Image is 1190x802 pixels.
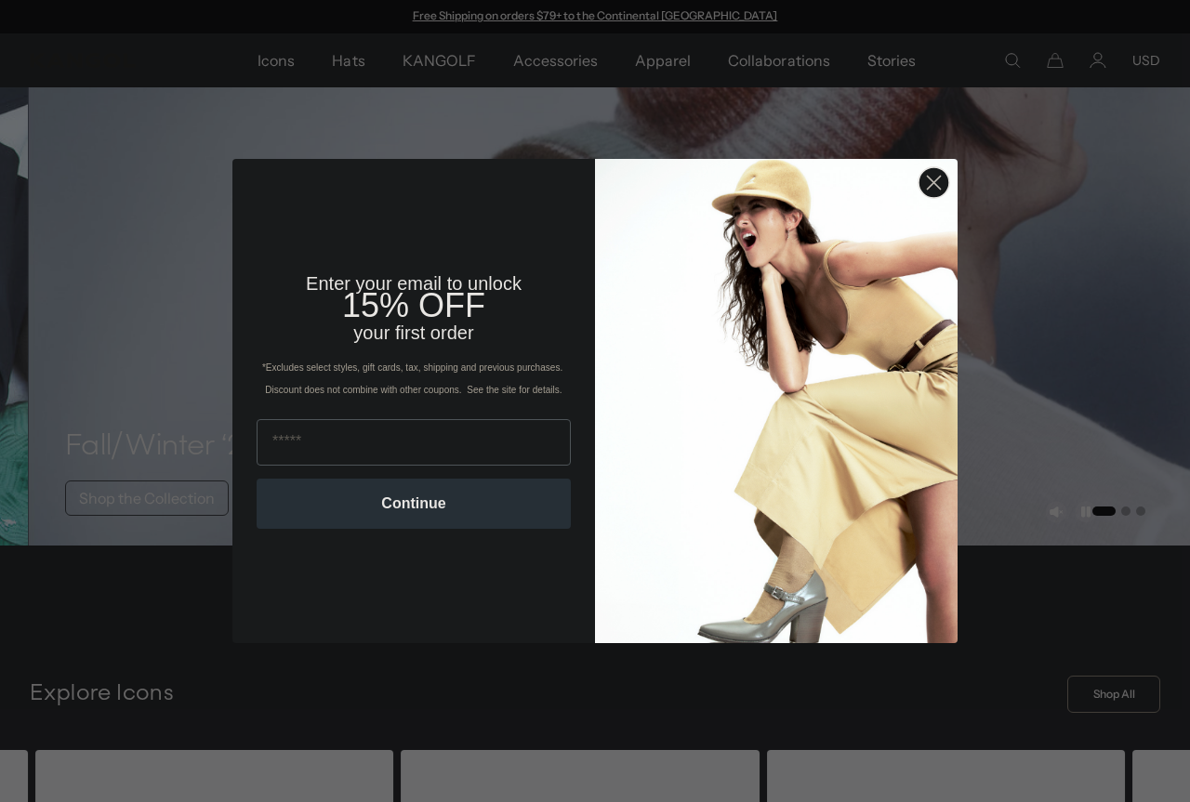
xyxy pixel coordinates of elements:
[342,286,485,324] span: 15% OFF
[353,322,473,343] span: your first order
[262,362,565,395] span: *Excludes select styles, gift cards, tax, shipping and previous purchases. Discount does not comb...
[257,479,571,529] button: Continue
[306,273,522,294] span: Enter your email to unlock
[595,159,958,642] img: 93be19ad-e773-4382-80b9-c9d740c9197f.jpeg
[918,166,950,199] button: Close dialog
[257,419,571,466] input: Email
